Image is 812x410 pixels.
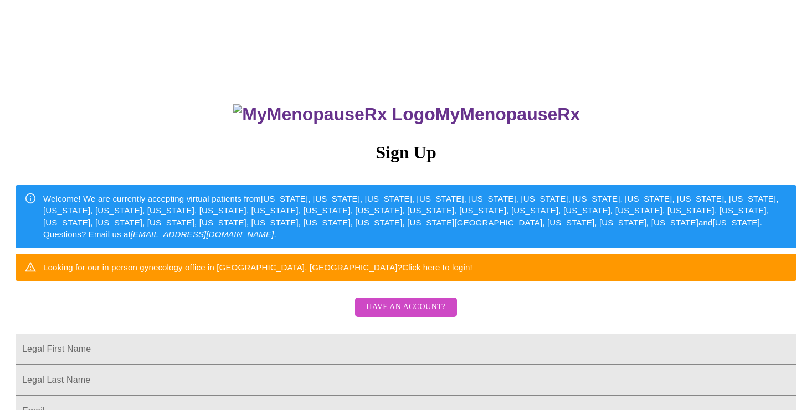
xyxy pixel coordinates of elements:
em: [EMAIL_ADDRESS][DOMAIN_NAME] [131,229,274,239]
h3: Sign Up [16,142,796,163]
div: Welcome! We are currently accepting virtual patients from [US_STATE], [US_STATE], [US_STATE], [US... [43,188,788,245]
img: MyMenopauseRx Logo [233,104,435,125]
div: Looking for our in person gynecology office in [GEOGRAPHIC_DATA], [GEOGRAPHIC_DATA]? [43,257,472,278]
button: Have an account? [355,298,456,317]
a: Click here to login! [402,263,472,272]
a: Have an account? [352,310,459,319]
span: Have an account? [366,300,445,314]
h3: MyMenopauseRx [17,104,797,125]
